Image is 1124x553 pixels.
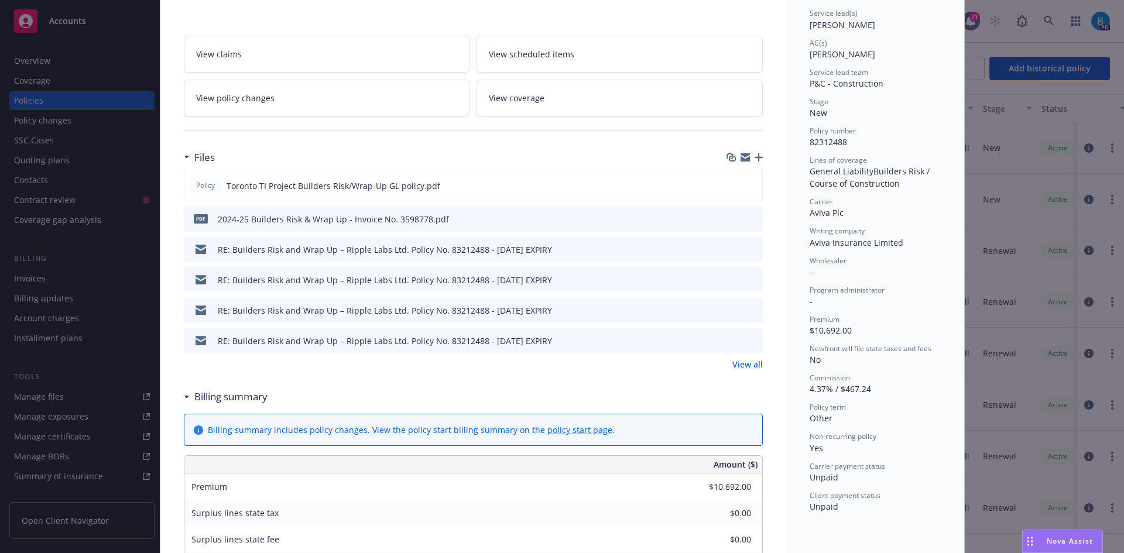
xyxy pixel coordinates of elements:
button: download file [728,180,738,192]
span: View scheduled items [489,48,574,60]
div: RE: Builders Risk and Wrap Up – Ripple Labs Ltd. Policy No. 83212488 - [DATE] EXPIRY [218,274,552,286]
span: Premium [191,481,227,492]
span: Surplus lines state tax [191,507,279,518]
a: View all [732,358,763,370]
span: Other [810,413,832,424]
span: Policy [194,180,217,191]
span: Aviva Plc [810,207,844,218]
h3: Files [194,150,215,165]
button: download file [729,274,738,286]
button: preview file [748,304,758,317]
button: download file [729,213,738,225]
div: Drag to move [1023,530,1037,552]
span: AC(s) [810,38,827,48]
span: Unpaid [810,501,838,512]
span: Wholesaler [810,256,847,266]
span: Premium [810,314,839,324]
span: No [810,354,821,365]
span: Client payment status [810,490,880,500]
h3: Billing summary [194,389,268,404]
span: - [810,296,813,307]
a: View claims [184,36,470,73]
button: download file [729,243,738,256]
input: 0.00 [682,504,758,522]
span: Surplus lines state fee [191,534,279,545]
span: 4.37% / $467.24 [810,383,871,394]
span: Policy term [810,402,846,412]
div: 2024-25 Builders Risk & Wrap Up - Invoice No. 3598778.pdf [218,213,449,225]
span: Non-recurring policy [810,431,876,441]
span: Program administrator [810,285,885,295]
span: New [810,107,827,118]
a: View policy changes [184,80,470,116]
span: General Liability [810,166,873,177]
input: 0.00 [682,531,758,548]
div: Billing summary includes policy changes. View the policy start billing summary on the . [208,424,615,436]
div: RE: Builders Risk and Wrap Up – Ripple Labs Ltd. Policy No. 83212488 - [DATE] EXPIRY [218,243,552,256]
span: View claims [196,48,242,60]
div: RE: Builders Risk and Wrap Up – Ripple Labs Ltd. Policy No. 83212488 - [DATE] EXPIRY [218,335,552,347]
button: Nova Assist [1022,530,1103,553]
span: $10,692.00 [810,325,852,336]
span: Toronto TI Project Builders Risk/Wrap-Up GL policy.pdf [227,180,440,192]
span: Amount ($) [714,458,758,470]
span: Unpaid [810,472,838,483]
span: Service lead team [810,67,868,77]
button: preview file [747,180,758,192]
span: Newfront will file state taxes and fees [810,344,931,353]
span: Aviva Insurance Limited [810,237,903,248]
div: Files [184,150,215,165]
span: Carrier payment status [810,461,885,471]
span: Commission [810,373,850,383]
span: pdf [194,214,208,223]
button: preview file [748,243,758,256]
span: Policy number [810,126,856,136]
span: Stage [810,97,828,107]
span: P&C - Construction [810,78,883,89]
span: Builders Risk / Course of Construction [810,166,932,189]
a: policy start page [547,424,612,435]
span: Yes [810,442,823,454]
input: 0.00 [682,478,758,496]
button: download file [729,335,738,347]
a: View scheduled items [477,36,763,73]
div: RE: Builders Risk and Wrap Up – Ripple Labs Ltd. Policy No. 83212488 - [DATE] EXPIRY [218,304,552,317]
span: 82312488 [810,136,847,147]
span: Nova Assist [1047,536,1093,546]
span: Writing company [810,226,865,236]
button: preview file [748,274,758,286]
span: - [810,266,813,277]
button: download file [729,304,738,317]
span: Lines of coverage [810,155,867,165]
span: Carrier [810,197,833,207]
span: View policy changes [196,92,275,104]
span: View coverage [489,92,544,104]
button: preview file [748,335,758,347]
div: Billing summary [184,389,268,404]
button: preview file [748,213,758,225]
span: Service lead(s) [810,8,858,18]
span: [PERSON_NAME] [810,49,875,60]
span: [PERSON_NAME] [810,19,875,30]
a: View coverage [477,80,763,116]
